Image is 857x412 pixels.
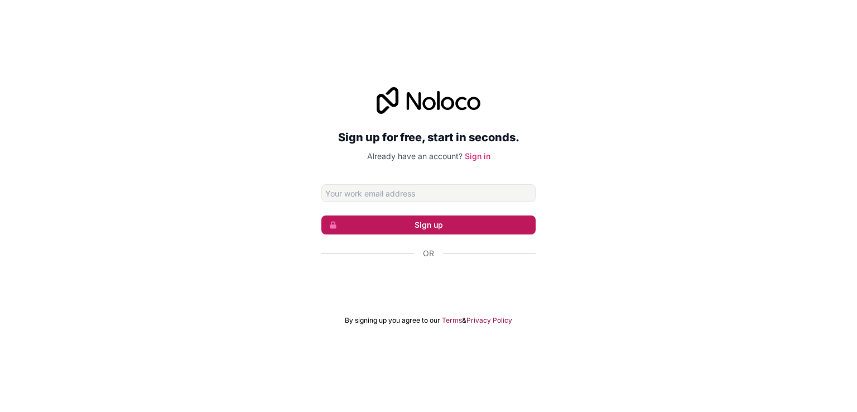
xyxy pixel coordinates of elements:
a: Sign in [465,151,490,161]
iframe: Sign in with Google Button [316,271,541,296]
h2: Sign up for free, start in seconds. [321,127,536,147]
span: Already have an account? [367,151,463,161]
a: Terms [442,316,462,325]
button: Sign up [321,215,536,234]
span: By signing up you agree to our [345,316,440,325]
input: Email address [321,184,536,202]
a: Privacy Policy [466,316,512,325]
span: & [462,316,466,325]
span: Or [423,248,434,259]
